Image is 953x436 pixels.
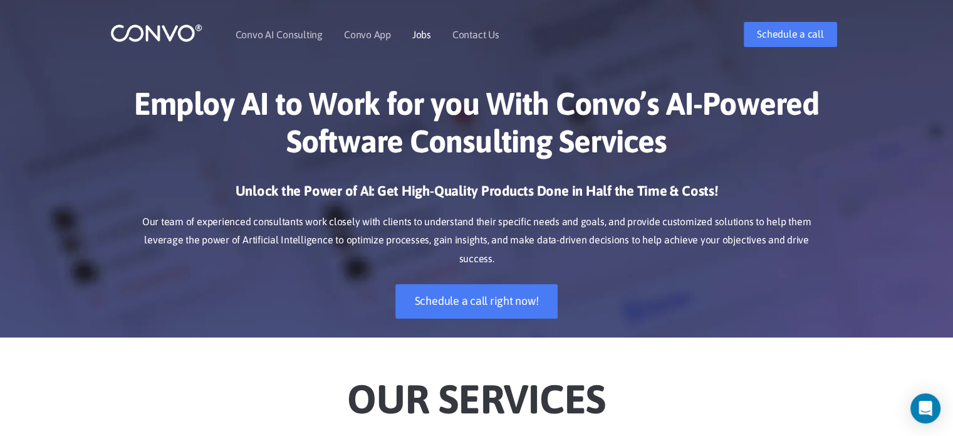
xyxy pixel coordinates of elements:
h1: Employ AI to Work for you With Convo’s AI-Powered Software Consulting Services [129,85,825,169]
a: Contact Us [452,29,499,40]
p: Our team of experienced consultants work closely with clients to understand their specific needs ... [129,213,825,269]
a: Schedule a call [744,22,836,47]
div: Open Intercom Messenger [910,393,940,423]
a: Convo AI Consulting [236,29,323,40]
img: logo_1.png [110,23,202,43]
h2: Our Services [129,356,825,427]
a: Convo App [344,29,391,40]
a: Jobs [412,29,431,40]
h3: Unlock the Power of AI: Get High-Quality Products Done in Half the Time & Costs! [129,182,825,210]
a: Schedule a call right now! [395,284,558,319]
